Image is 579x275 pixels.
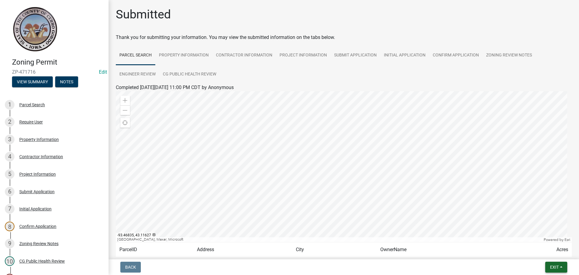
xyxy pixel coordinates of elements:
span: Completed [DATE][DATE] 11:00 PM CDT by Anonymous [116,85,234,90]
a: Confirm Application [429,46,482,65]
div: Submit Application [19,190,55,194]
div: Zoom in [120,96,130,105]
div: Project Information [19,172,56,176]
div: Thank you for submitting your information. You may view the submitted information on the tabs below. [116,34,572,41]
td: Address [193,242,292,257]
div: 4 [5,152,14,161]
wm-modal-confirm: Summary [12,80,53,85]
div: Find my location [120,118,130,128]
button: View Summary [12,76,53,87]
td: ParcelID [116,242,193,257]
div: Require User [19,120,43,124]
span: Exit [550,265,559,270]
button: Exit [545,262,567,273]
td: OwnerName [377,242,534,257]
a: Parcel Search [116,46,155,65]
div: 9 [5,239,14,248]
div: 7 [5,204,14,214]
div: 8 [5,222,14,231]
div: 10 [5,256,14,266]
div: Parcel Search [19,103,45,107]
div: 5 [5,169,14,179]
div: 6 [5,187,14,197]
a: CG Public Health Review [159,65,220,84]
img: Cerro Gordo County, Iowa [12,6,58,52]
h1: Submitted [116,7,171,22]
a: Project Information [276,46,331,65]
a: Initial Application [380,46,429,65]
div: Property Information [19,137,59,142]
wm-modal-confirm: Edit Application Number [99,69,107,75]
a: Edit [99,69,107,75]
a: Zoning Review Notes [482,46,536,65]
td: City [292,242,377,257]
div: 1 [5,100,14,110]
a: Esri [565,238,570,242]
div: [GEOGRAPHIC_DATA], Maxar, Microsoft [116,237,542,242]
span: ZP-471716 [12,69,96,75]
div: Zoning Review Notes [19,241,59,246]
td: Acres [534,242,572,257]
div: Contractor Information [19,155,63,159]
a: Property Information [155,46,212,65]
div: Powered by [542,237,572,242]
h4: Zoning Permit [12,58,104,67]
button: Notes [55,76,78,87]
span: Back [125,265,136,270]
div: Zoom out [120,105,130,115]
div: 2 [5,117,14,127]
div: CG Public Health Review [19,259,65,263]
button: Back [120,262,141,273]
wm-modal-confirm: Notes [55,80,78,85]
a: Engineer Review [116,65,159,84]
div: Initial Application [19,207,52,211]
a: Submit Application [331,46,380,65]
a: Contractor Information [212,46,276,65]
div: 3 [5,135,14,144]
div: Confirm Application [19,224,56,229]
